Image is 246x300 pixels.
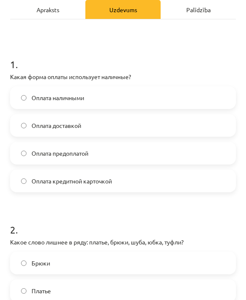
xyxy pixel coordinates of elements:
span: Оплата наличными [32,93,84,102]
input: Оплата доставкой [21,123,26,128]
span: Платье [32,287,51,295]
input: Брюки [21,260,26,266]
input: Оплата предоплатой [21,151,26,156]
span: Оплата предоплатой [32,149,88,158]
h1: 1 . [10,44,236,70]
input: Платье [21,288,26,294]
span: Оплата кредитной карточкой [32,177,112,186]
h1: 2 . [10,209,236,235]
p: Какое слово лишнее в ряду: платье, брюки, шуба, юбка, туфли? [10,238,236,247]
input: Оплата кредитной карточкой [21,178,26,184]
span: Брюки [32,259,50,268]
p: Какая форма оплаты использует наличные? [10,72,236,81]
span: Оплата доставкой [32,121,81,130]
input: Оплата наличными [21,95,26,101]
